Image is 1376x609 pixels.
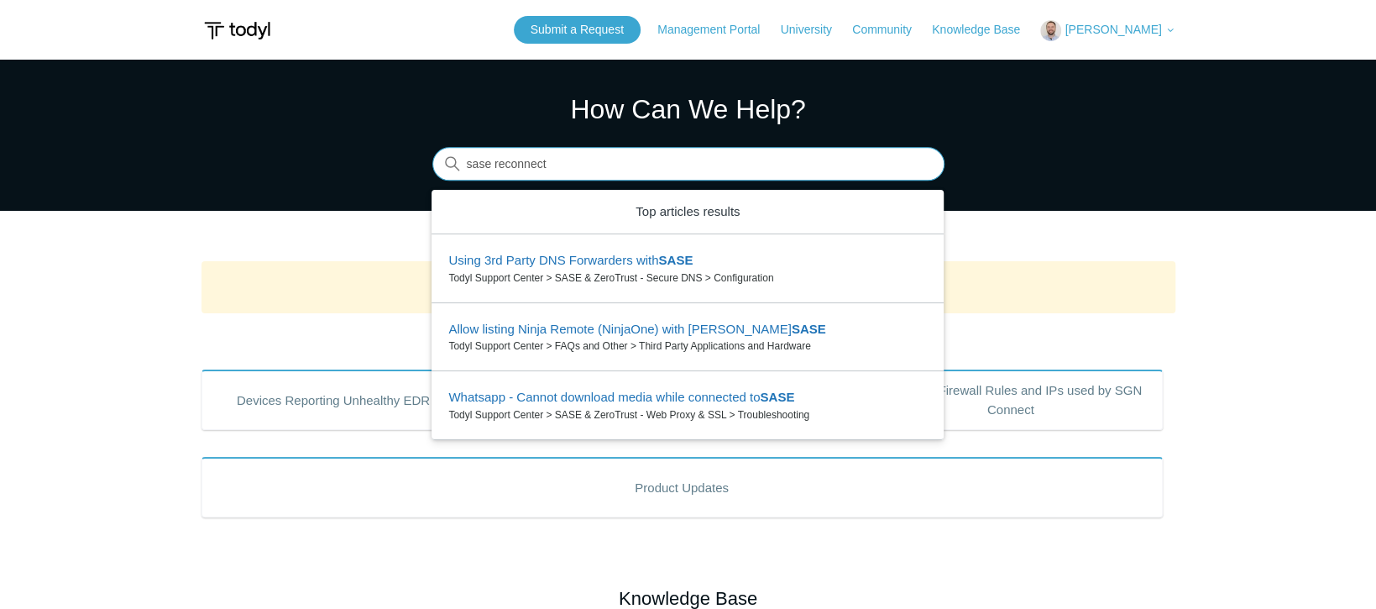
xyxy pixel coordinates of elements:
span: [PERSON_NAME] [1065,23,1161,36]
button: [PERSON_NAME] [1040,20,1175,41]
em: SASE [760,390,794,404]
zd-autocomplete-breadcrumbs-multibrand: Todyl Support Center > SASE & ZeroTrust - Web Proxy & SSL > Troubleshooting [448,407,927,423]
zd-autocomplete-title-multibrand: Suggested result 3 Whatsapp - Cannot download media while connected to SASE [448,390,794,407]
a: Outbound Firewall Rules and IPs used by SGN Connect [859,370,1163,430]
a: Product Updates [201,457,1163,517]
zd-autocomplete-breadcrumbs-multibrand: Todyl Support Center > SASE & ZeroTrust - Secure DNS > Configuration [448,270,927,286]
a: Community [852,21,929,39]
zd-autocomplete-title-multibrand: Suggested result 1 Using 3rd Party DNS Forwarders with SASE [448,253,693,270]
a: Knowledge Base [932,21,1037,39]
em: SASE [658,253,693,267]
a: University [780,21,848,39]
zd-autocomplete-breadcrumbs-multibrand: Todyl Support Center > FAQs and Other > Third Party Applications and Hardware [448,339,927,354]
zd-autocomplete-header: Top articles results [432,190,944,235]
em: SASE [792,322,826,336]
h2: Popular Articles [201,327,1175,354]
zd-autocomplete-title-multibrand: Suggested result 2 Allow listing Ninja Remote (NinjaOne) with Todyl SASE [448,322,825,339]
h1: How Can We Help? [432,89,944,129]
input: Search [432,148,944,181]
a: Management Portal [657,21,777,39]
a: Devices Reporting Unhealthy EDR States [201,370,505,430]
a: Submit a Request [514,16,641,44]
img: Todyl Support Center Help Center home page [201,15,273,46]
